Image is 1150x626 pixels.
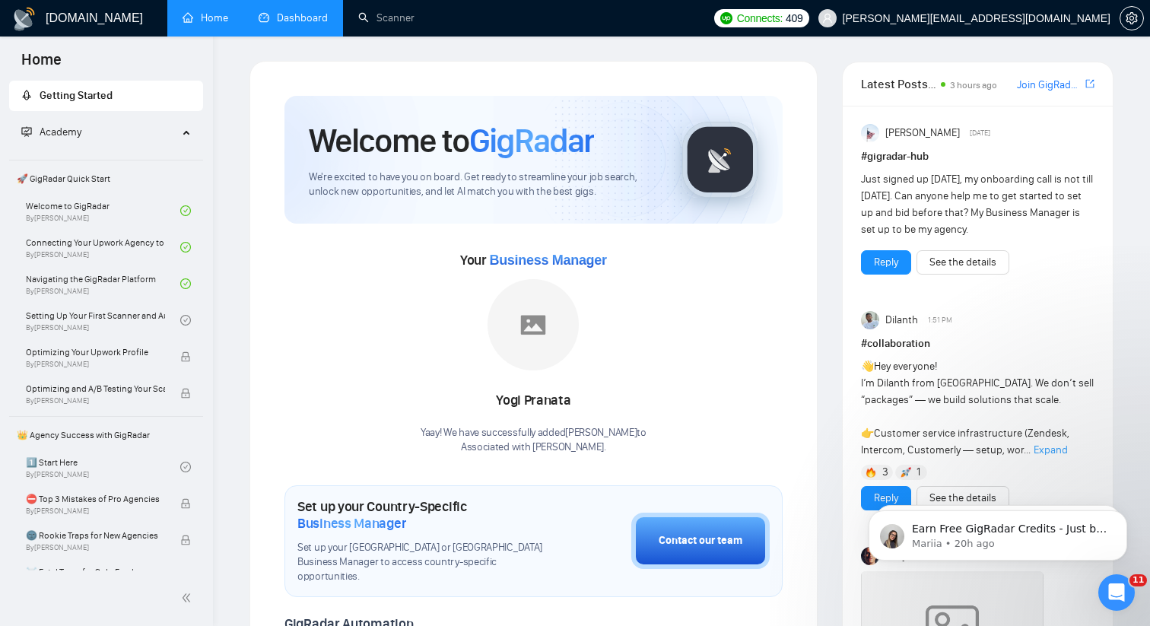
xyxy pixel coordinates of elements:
span: rocket [21,90,32,100]
span: Getting Started [40,89,113,102]
a: See the details [929,254,996,271]
a: searchScanner [358,11,415,24]
button: Reply [861,250,911,275]
span: By [PERSON_NAME] [26,360,165,369]
span: Business Manager [297,515,406,532]
span: lock [180,388,191,399]
button: setting [1120,6,1144,30]
li: Getting Started [9,81,203,111]
span: 🌚 Rookie Traps for New Agencies [26,528,165,543]
span: Home [9,49,74,81]
span: 1:51 PM [928,313,952,327]
a: setting [1120,12,1144,24]
span: 👉 [861,427,874,440]
img: placeholder.png [488,279,579,370]
img: Dilanth [861,311,879,329]
span: check-circle [180,462,191,472]
span: fund-projection-screen [21,126,32,137]
span: ⛔ Top 3 Mistakes of Pro Agencies [26,491,165,507]
img: 🔥 [866,467,876,478]
span: 11 [1129,574,1147,586]
span: Hey everyone! I’m Dilanth from [GEOGRAPHIC_DATA]. We don’t sell “packages” — we build solutions t... [861,360,1094,456]
span: 3 [882,465,888,480]
h1: Set up your Country-Specific [297,498,555,532]
span: Optimizing and A/B Testing Your Scanner for Better Results [26,381,165,396]
a: Reply [874,254,898,271]
a: Join GigRadar Slack Community [1017,77,1082,94]
span: Optimizing Your Upwork Profile [26,345,165,360]
span: Just signed up [DATE], my onboarding call is not till [DATE]. Can anyone help me to get started t... [861,173,1093,236]
img: 🚀 [901,467,911,478]
a: Navigating the GigRadar PlatformBy[PERSON_NAME] [26,267,180,300]
a: Setting Up Your First Scanner and Auto-BidderBy[PERSON_NAME] [26,303,180,337]
span: Academy [21,126,81,138]
span: Your [460,252,607,269]
a: 1️⃣ Start HereBy[PERSON_NAME] [26,450,180,484]
div: Yaay! We have successfully added [PERSON_NAME] to [421,426,646,455]
span: check-circle [180,315,191,326]
span: lock [180,498,191,509]
span: Latest Posts from the GigRadar Community [861,75,936,94]
span: Business Manager [489,253,606,268]
span: [DATE] [970,126,990,140]
span: Set up your [GEOGRAPHIC_DATA] or [GEOGRAPHIC_DATA] Business Manager to access country-specific op... [297,541,555,584]
a: export [1085,77,1094,91]
div: Yogi Pranata [421,388,646,414]
span: check-circle [180,205,191,216]
span: Academy [40,126,81,138]
h1: # collaboration [861,335,1094,352]
span: double-left [181,590,196,605]
span: ☠️ Fatal Traps for Solo Freelancers [26,564,165,580]
span: setting [1120,12,1143,24]
span: 👑 Agency Success with GigRadar [11,420,202,450]
span: 409 [786,10,802,27]
span: 1 [917,465,920,480]
span: Expand [1034,443,1068,456]
span: lock [180,351,191,362]
span: 👋 [861,360,874,373]
span: [PERSON_NAME] [885,125,960,141]
button: See the details [917,250,1009,275]
a: Welcome to GigRadarBy[PERSON_NAME] [26,194,180,227]
span: By [PERSON_NAME] [26,543,165,552]
span: Dilanth [885,312,918,329]
span: By [PERSON_NAME] [26,396,165,405]
iframe: Intercom live chat [1098,574,1135,611]
a: Connecting Your Upwork Agency to GigRadarBy[PERSON_NAME] [26,230,180,264]
span: export [1085,78,1094,90]
h1: Welcome to [309,120,594,161]
span: GigRadar [469,120,594,161]
span: By [PERSON_NAME] [26,507,165,516]
span: check-circle [180,242,191,253]
span: lock [180,535,191,545]
img: gigradar-logo.png [682,122,758,198]
span: 3 hours ago [950,80,997,91]
span: Connects: [737,10,783,27]
h1: # gigradar-hub [861,148,1094,165]
p: Associated with [PERSON_NAME] . [421,440,646,455]
img: upwork-logo.png [720,12,732,24]
span: check-circle [180,278,191,289]
span: user [822,13,833,24]
button: Contact our team [631,513,770,569]
div: Contact our team [659,532,742,549]
a: homeHome [183,11,228,24]
img: logo [12,7,37,31]
span: 🚀 GigRadar Quick Start [11,164,202,194]
iframe: Intercom notifications message [846,478,1150,585]
span: We're excited to have you on board. Get ready to streamline your job search, unlock new opportuni... [309,170,658,199]
img: Anisuzzaman Khan [861,124,879,142]
a: dashboardDashboard [259,11,328,24]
